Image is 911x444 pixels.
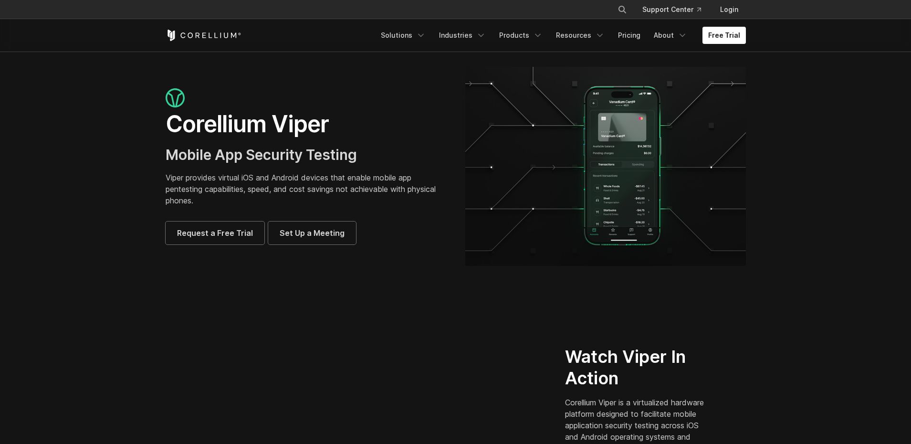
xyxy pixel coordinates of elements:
[702,27,746,44] a: Free Trial
[550,27,610,44] a: Resources
[177,227,253,239] span: Request a Free Trial
[606,1,746,18] div: Navigation Menu
[635,1,709,18] a: Support Center
[375,27,746,44] div: Navigation Menu
[166,146,357,163] span: Mobile App Security Testing
[268,222,356,244] a: Set Up a Meeting
[648,27,693,44] a: About
[565,346,710,389] h2: Watch Viper In Action
[614,1,631,18] button: Search
[166,88,185,108] img: viper_icon_large
[712,1,746,18] a: Login
[433,27,492,44] a: Industries
[280,227,345,239] span: Set Up a Meeting
[166,172,446,206] p: Viper provides virtual iOS and Android devices that enable mobile app pentesting capabilities, sp...
[166,30,241,41] a: Corellium Home
[166,110,446,138] h1: Corellium Viper
[166,222,264,244] a: Request a Free Trial
[465,67,746,266] img: viper_hero
[612,27,646,44] a: Pricing
[493,27,548,44] a: Products
[375,27,431,44] a: Solutions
